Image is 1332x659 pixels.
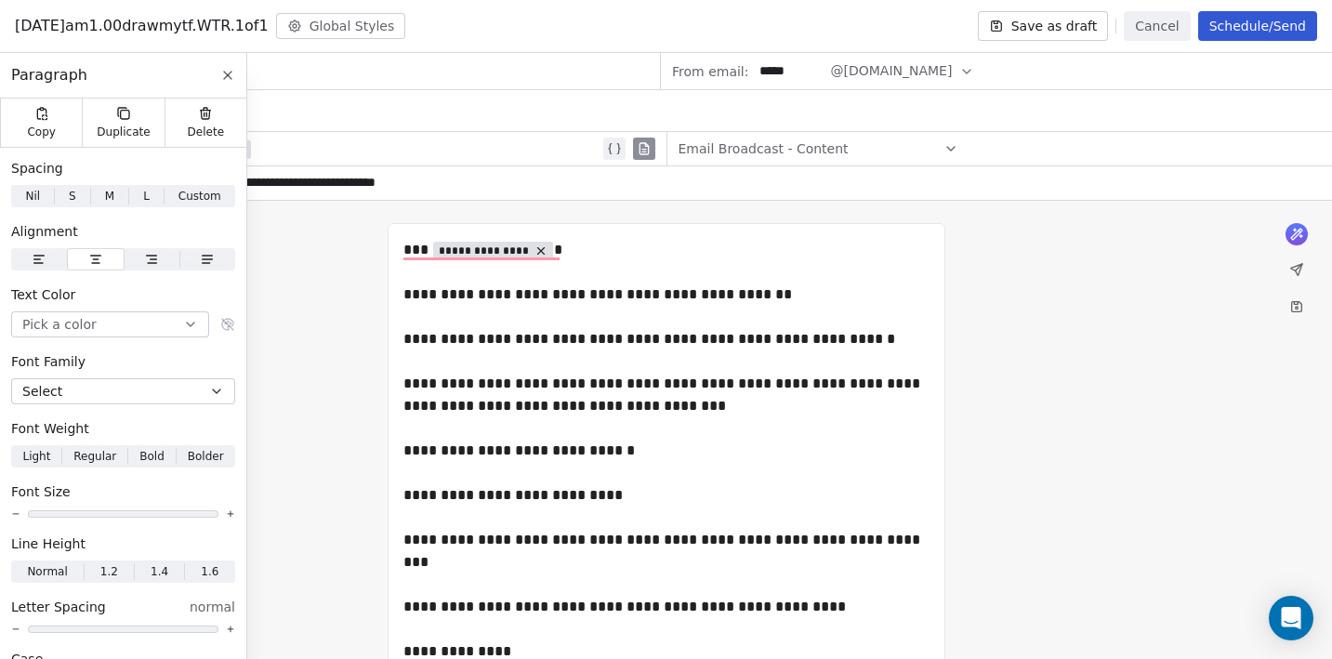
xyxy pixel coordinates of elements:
[11,64,87,86] span: Paragraph
[11,222,78,241] span: Alignment
[672,62,748,81] span: From email:
[27,125,56,139] span: Copy
[1124,11,1190,41] button: Cancel
[188,125,225,139] span: Delete
[11,159,63,178] span: Spacing
[276,13,406,39] button: Global Styles
[27,563,67,580] span: Normal
[190,598,235,616] span: normal
[69,188,76,204] span: S
[11,419,89,438] span: Font Weight
[188,448,224,465] span: Bolder
[97,125,150,139] span: Duplicate
[22,382,62,401] span: Select
[11,534,86,553] span: Line Height
[151,563,168,580] span: 1.4
[830,61,952,81] span: @[DOMAIN_NAME]
[25,188,40,204] span: Nil
[11,482,71,501] span: Font Size
[11,598,106,616] span: Letter Spacing
[143,188,150,204] span: L
[100,563,118,580] span: 1.2
[105,188,114,204] span: M
[11,352,86,371] span: Font Family
[201,563,218,580] span: 1.6
[178,188,221,204] span: Custom
[11,311,209,337] button: Pick a color
[11,285,75,304] span: Text Color
[73,448,116,465] span: Regular
[139,448,165,465] span: Bold
[1269,596,1313,640] div: Open Intercom Messenger
[1198,11,1317,41] button: Schedule/Send
[15,15,269,37] span: [DATE]am1.00drawmytf.WTR.1of1
[978,11,1109,41] button: Save as draft
[22,448,50,465] span: Light
[679,139,849,158] span: Email Broadcast - Content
